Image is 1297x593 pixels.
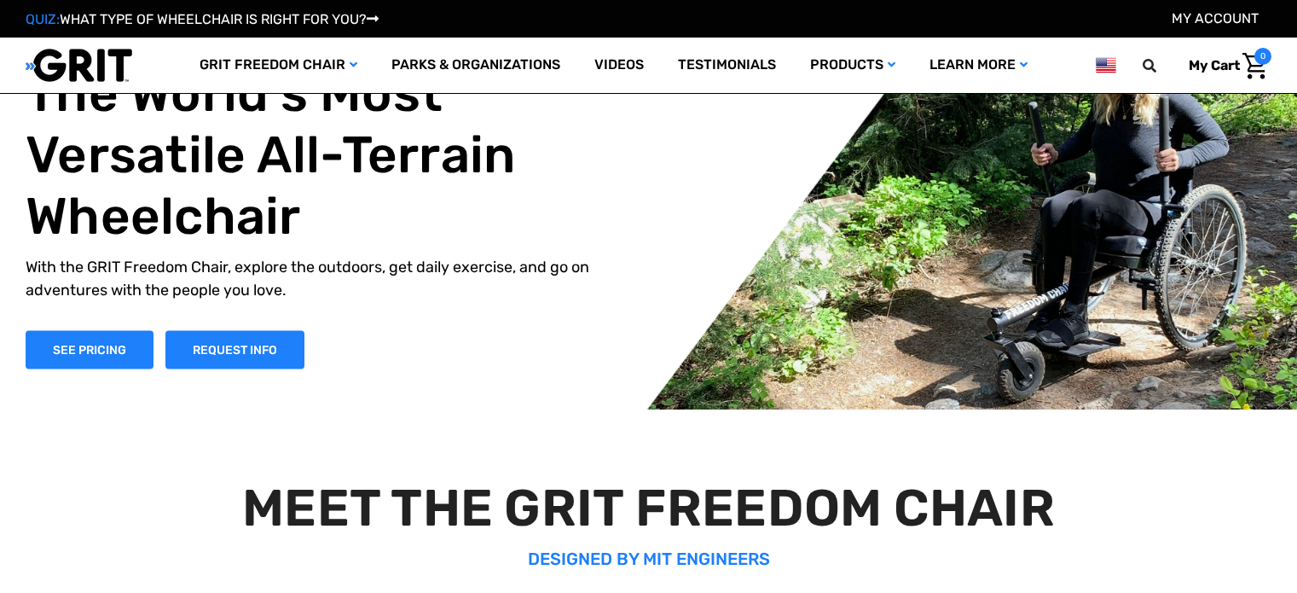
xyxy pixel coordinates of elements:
a: Learn More [912,38,1045,93]
p: DESIGNED BY MIT ENGINEERS [32,546,1265,572]
a: Cart with 0 items [1176,48,1271,84]
a: Account [1172,10,1259,26]
a: Shop Now [26,330,153,369]
a: Products [793,38,912,93]
img: Cart [1242,53,1267,79]
img: us.png [1096,55,1116,76]
h1: The World's Most Versatile All-Terrain Wheelchair [26,62,628,247]
p: With the GRIT Freedom Chair, explore the outdoors, get daily exercise, and go on adventures with ... [26,255,628,301]
h2: MEET THE GRIT FREEDOM CHAIR [32,478,1265,539]
a: Videos [577,38,661,93]
span: My Cart [1189,57,1240,73]
a: Slide number 1, Request Information [165,330,304,369]
a: Parks & Organizations [374,38,577,93]
a: GRIT Freedom Chair [182,38,374,93]
span: QUIZ: [26,11,60,27]
span: 0 [1254,48,1271,65]
a: QUIZ:WHAT TYPE OF WHEELCHAIR IS RIGHT FOR YOU? [26,11,379,27]
a: Testimonials [661,38,793,93]
img: GRIT All-Terrain Wheelchair and Mobility Equipment [26,48,132,83]
input: Search [1150,48,1176,84]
